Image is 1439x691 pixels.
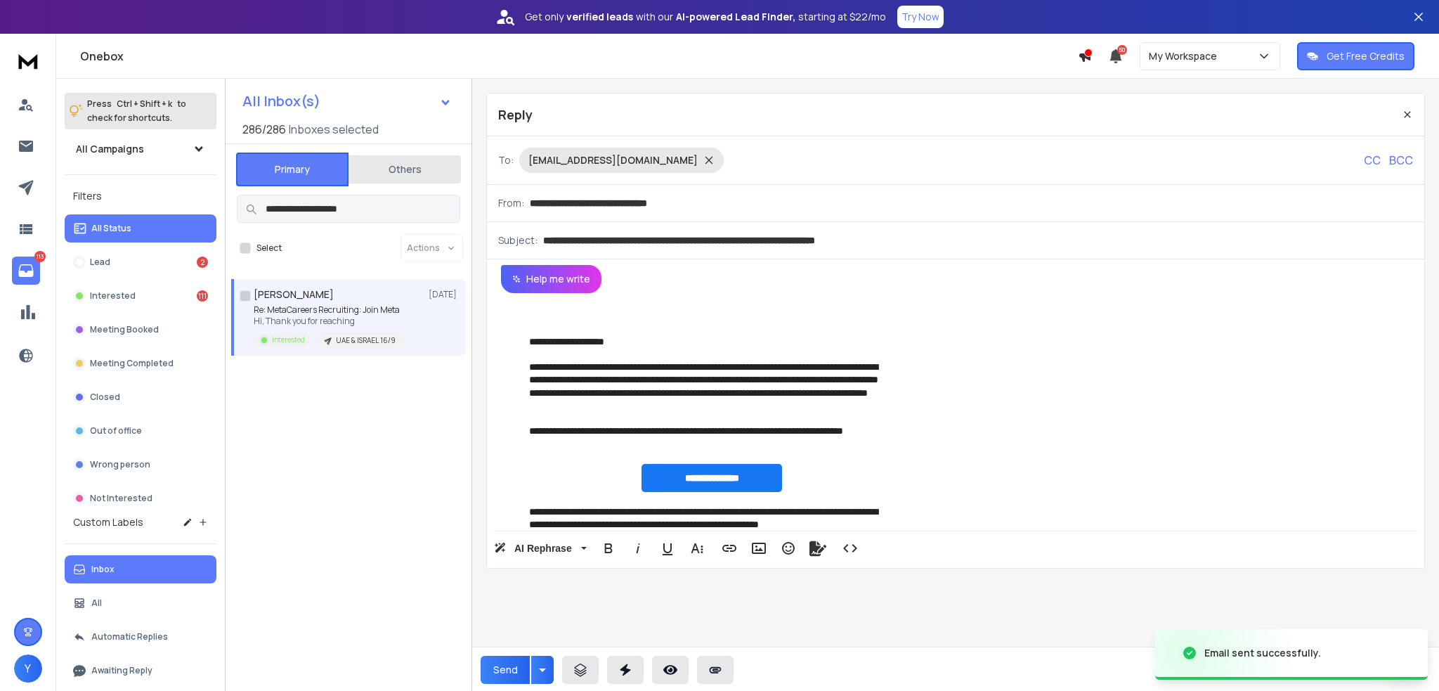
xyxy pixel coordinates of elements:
p: Re: MetaCareers Recruiting: Join Meta [254,304,404,316]
button: Help me write [501,265,601,293]
p: [DATE] [429,289,460,300]
div: Email sent successfully. [1204,646,1321,660]
button: Out of office [65,417,216,445]
button: Y [14,654,42,683]
p: Awaiting Reply [91,665,152,676]
p: 113 [34,251,46,262]
button: Bold (Ctrl+B) [595,534,622,562]
p: BCC [1389,152,1413,169]
button: More Text [684,534,710,562]
button: Send [481,656,530,684]
button: Inbox [65,555,216,583]
div: 111 [197,290,208,302]
div: 2 [197,257,208,268]
p: [EMAIL_ADDRESS][DOMAIN_NAME] [528,153,698,167]
button: Interested111 [65,282,216,310]
button: Not Interested [65,484,216,512]
p: CC [1364,152,1381,169]
button: Others [349,154,461,185]
button: Primary [236,153,349,186]
p: My Workspace [1149,49,1223,63]
button: Awaiting Reply [65,657,216,685]
p: Try Now [901,10,939,24]
p: Inbox [91,564,115,575]
h1: All Campaigns [76,142,144,156]
p: To: [498,153,514,167]
p: From: [498,196,524,210]
p: Not Interested [90,493,152,504]
p: Meeting Booked [90,324,159,335]
p: Closed [90,392,120,403]
p: Interested [272,335,305,345]
button: Underline (Ctrl+U) [654,534,681,562]
p: Automatic Replies [91,631,168,642]
strong: verified leads [566,10,633,24]
button: Insert Link (Ctrl+K) [716,534,743,562]
p: Interested [90,290,136,302]
p: Get only with our starting at $22/mo [525,10,886,24]
button: Signature [805,534,831,562]
span: 50 [1117,45,1127,55]
h1: All Inbox(s) [242,94,320,108]
button: All Campaigns [65,135,216,163]
p: Get Free Credits [1327,49,1405,63]
h3: Inboxes selected [289,121,379,138]
p: All [91,598,102,609]
h3: Custom Labels [73,515,143,529]
p: Subject: [498,233,538,247]
p: Out of office [90,425,142,437]
button: Automatic Replies [65,623,216,651]
button: Meeting Completed [65,349,216,377]
p: Meeting Completed [90,358,174,369]
p: Reply [498,105,533,124]
p: UAE & ISRAEL 16/9 [336,335,396,346]
span: Ctrl + Shift + k [115,96,174,112]
button: All Inbox(s) [231,87,463,115]
p: Press to check for shortcuts. [87,97,186,125]
span: 286 / 286 [242,121,286,138]
button: Insert Image (Ctrl+P) [745,534,772,562]
button: Italic (Ctrl+I) [625,534,651,562]
h3: Filters [65,186,216,206]
p: Hi, Thank you for reaching [254,316,404,327]
span: AI Rephrase [512,543,575,555]
button: Try Now [897,6,944,28]
button: Meeting Booked [65,316,216,344]
button: Get Free Credits [1297,42,1414,70]
h1: [PERSON_NAME] [254,288,334,302]
button: Wrong person [65,451,216,479]
a: 113 [12,257,40,285]
img: logo [14,48,42,74]
strong: AI-powered Lead Finder, [676,10,795,24]
label: Select [256,243,282,254]
button: All Status [65,214,216,243]
button: Closed [65,383,216,411]
button: Lead2 [65,248,216,276]
h1: Onebox [80,48,1078,65]
p: Lead [90,257,110,268]
button: AI Rephrase [491,534,590,562]
button: Code View [837,534,864,562]
p: All Status [91,223,131,234]
button: All [65,589,216,617]
button: Emoticons [775,534,802,562]
p: Wrong person [90,459,150,470]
